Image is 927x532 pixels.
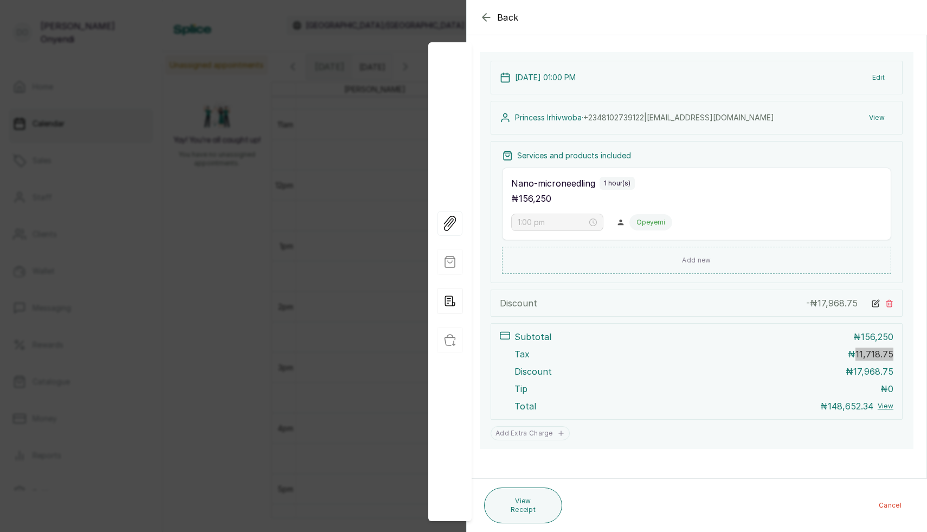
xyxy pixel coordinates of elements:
span: +234 8102739122 | [EMAIL_ADDRESS][DOMAIN_NAME] [583,113,774,122]
span: 17,968.75 [817,298,858,309]
p: ₦ [880,382,893,395]
button: Back [480,11,519,24]
span: 156,250 [861,331,893,342]
p: Tax [514,348,530,361]
p: ₦ [511,192,551,205]
input: Select time [518,216,587,228]
button: View [878,402,893,411]
p: [DATE] 01:00 PM [515,72,576,83]
span: 17,968.75 [853,366,893,377]
p: Discount [500,297,537,310]
button: Cancel [870,496,910,515]
p: Tip [514,382,527,395]
p: 1 hour(s) [604,179,630,188]
span: 156,250 [519,193,551,204]
p: Opeyemi [636,218,665,227]
button: Add new [502,247,891,274]
p: Princess Irhivwoba · [515,112,774,123]
p: - ₦ [806,297,858,310]
p: Discount [514,365,552,378]
button: Edit [864,68,893,87]
span: 0 [888,383,893,394]
span: 11,718.75 [855,349,893,360]
p: ₦ [848,348,893,361]
button: Add Extra Charge [491,426,570,440]
p: Subtotal [514,330,551,343]
p: Nano-microneedling [511,177,595,190]
p: ₦ [820,400,873,413]
p: ₦ [846,365,893,378]
span: 148,652.34 [828,401,873,412]
button: View Receipt [484,488,562,523]
p: Services and products included [517,150,631,161]
p: ₦ [853,330,893,343]
button: View [860,108,893,127]
p: Total [514,400,536,413]
span: Back [497,11,519,24]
